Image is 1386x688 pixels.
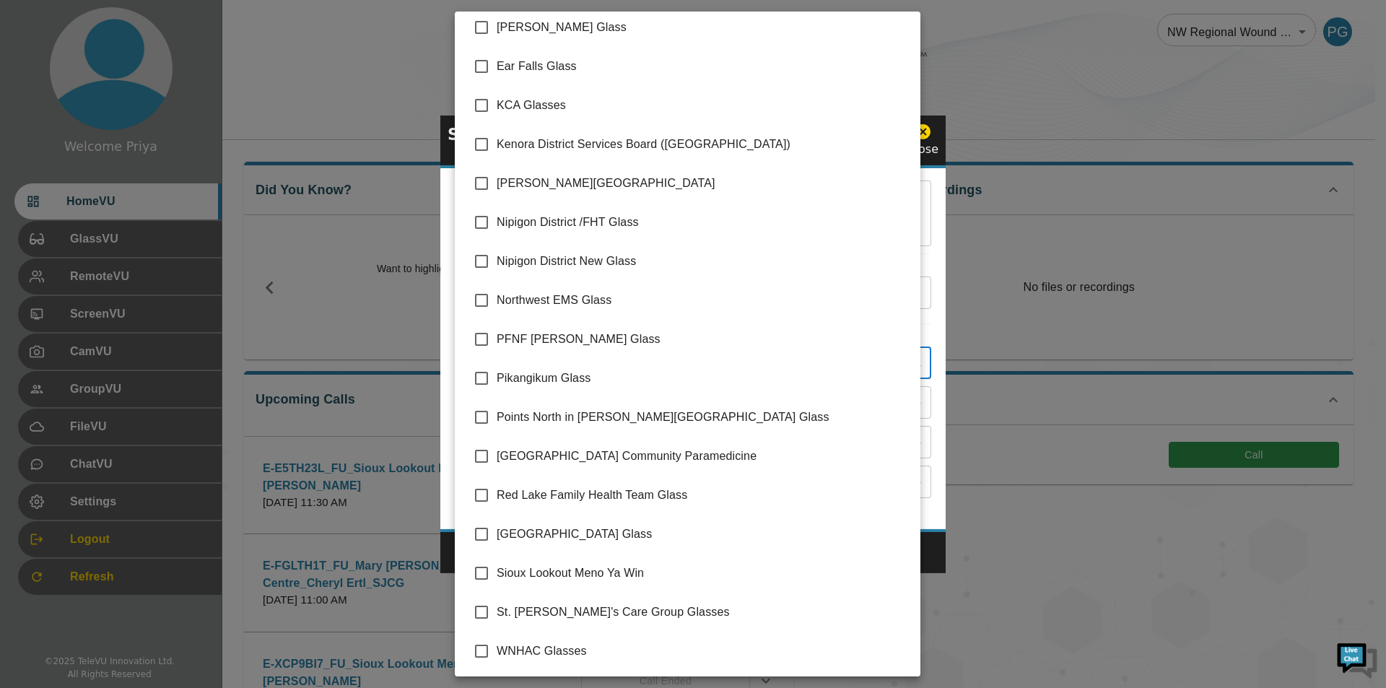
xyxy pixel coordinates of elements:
span: Sioux Lookout Meno Ya Win [497,565,909,582]
span: Red Lake Family Health Team Glass [497,487,909,504]
img: Chat Widget [1335,637,1379,681]
span: Nipigon District New Glass [497,253,909,270]
div: Minimize live chat window [237,7,271,42]
span: St. [PERSON_NAME]'s Care Group Glasses [497,604,909,621]
textarea: Type your message and hit 'Enter' [7,394,275,445]
img: d_736959983_company_1615157101543_736959983 [25,67,61,103]
div: Chat with us now [75,76,243,95]
span: [PERSON_NAME] Glass [497,19,909,36]
span: WNHAC Glasses [497,643,909,660]
span: Ear Falls Glass [497,58,909,75]
span: KCA Glasses [497,97,909,114]
span: Northwest EMS Glass [497,292,909,309]
span: [GEOGRAPHIC_DATA] Glass [497,526,909,543]
span: PFNF [PERSON_NAME] Glass [497,331,909,348]
span: Nipigon District /FHT Glass [497,214,909,231]
span: Kenora District Services Board ([GEOGRAPHIC_DATA]) [497,136,909,153]
span: We're online! [84,182,199,328]
span: [PERSON_NAME][GEOGRAPHIC_DATA] [497,175,909,192]
span: Pikangikum Glass [497,370,909,387]
span: Points North in [PERSON_NAME][GEOGRAPHIC_DATA] Glass [497,409,909,426]
span: [GEOGRAPHIC_DATA] Community Paramedicine [497,448,909,465]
